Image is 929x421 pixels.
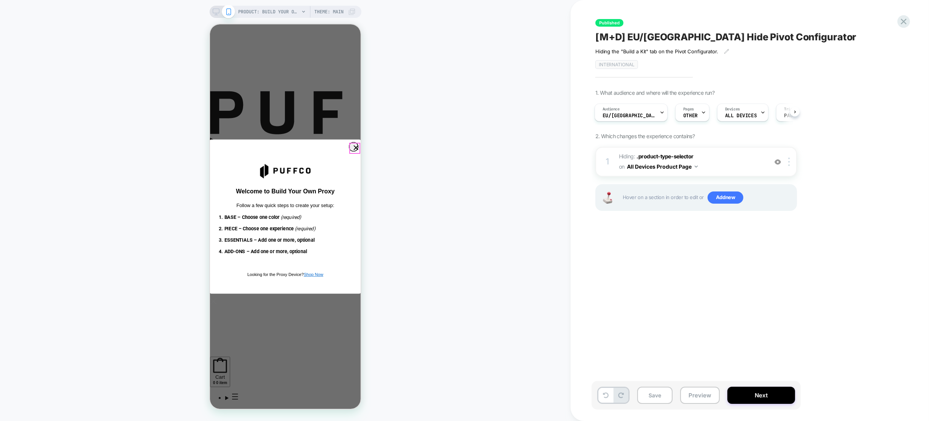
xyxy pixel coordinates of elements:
em: (required) [85,201,105,207]
img: crossed eye [775,159,781,165]
span: Add new [708,191,743,204]
em: (required) [71,190,91,195]
strong: Welcome to Build Your Own Proxy [26,163,124,184]
img: down arrow [695,166,698,167]
span: Hiding : [619,151,764,172]
span: Published [595,19,624,27]
span: 1. What audience and where will the experience run? [595,89,714,96]
button: All Devices Product Page [627,161,698,172]
span: Hover on a section in order to edit or [623,191,792,204]
span: PRODUCT: Build Your Own Proxy [customize] [239,6,299,18]
span: OTHER [683,113,698,118]
img: Puffco Logo [45,135,106,158]
button: Next [727,387,795,404]
span: Page Load [784,113,810,118]
span: International [595,60,638,69]
span: Follow a few quick steps to create your setup: [26,179,124,183]
span: ALL DEVICES [725,113,757,118]
span: on [619,162,625,171]
strong: 2. PIECE – Choose one experience [9,201,84,207]
p: Looking for the Proxy Device? [15,248,136,253]
img: close [788,158,790,166]
span: Audience [603,107,620,112]
span: 2. Which changes the experience contains? [595,133,695,139]
button: Preview [680,387,720,404]
span: Trigger [784,107,799,112]
span: [M+D] EU/[GEOGRAPHIC_DATA] Hide Pivot Configurator [595,31,857,43]
span: EU/[GEOGRAPHIC_DATA] [603,113,656,118]
span: .product-type-selector [636,153,694,159]
strong: 1. BASE – Choose one color [9,190,70,195]
span: Pages [683,107,694,112]
div: 1 [604,154,611,169]
strong: 3. ESSENTIALS – Add one or more, optional [9,213,105,218]
span: Theme: MAIN [315,6,344,18]
span: Hiding the "Build a Kit" tab on the Pivot Configurator. [595,48,718,54]
span: Devices [725,107,740,112]
button: Save [637,387,673,404]
button: Close dialog [139,118,148,127]
strong: 4. ADD-ONS – Add one or more, optional [9,224,97,230]
a: Shop Now [94,248,113,253]
img: Joystick [600,192,615,204]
